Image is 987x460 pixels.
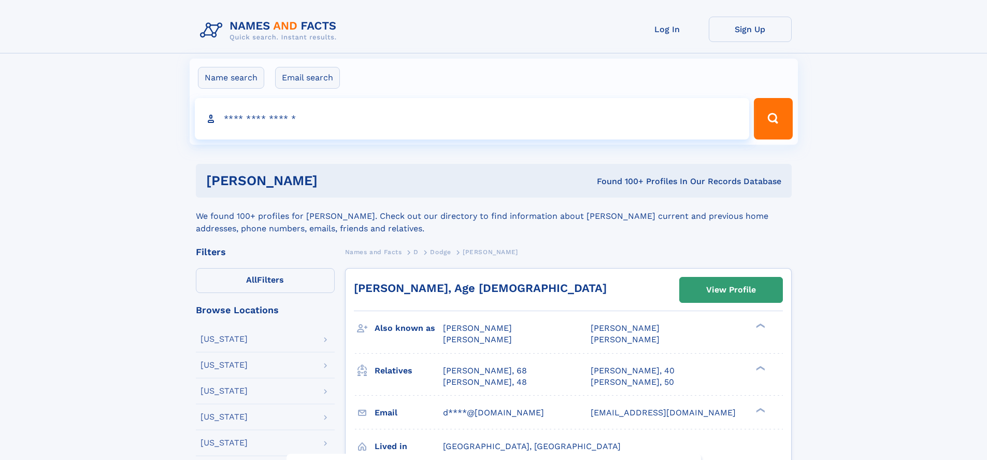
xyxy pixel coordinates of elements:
a: [PERSON_NAME], 68 [443,365,527,377]
div: [US_STATE] [201,387,248,395]
a: D [413,245,419,258]
span: [PERSON_NAME] [591,334,660,344]
a: Log In [626,17,709,42]
label: Email search [275,67,340,89]
h1: [PERSON_NAME] [206,174,457,187]
div: ❯ [753,365,766,371]
button: Search Button [754,98,792,140]
img: Logo Names and Facts [196,17,345,45]
label: Filters [196,268,335,293]
span: [GEOGRAPHIC_DATA], [GEOGRAPHIC_DATA] [443,441,621,451]
input: search input [195,98,750,140]
div: [US_STATE] [201,335,248,343]
a: [PERSON_NAME], 50 [591,377,674,388]
a: Sign Up [709,17,792,42]
a: [PERSON_NAME], 48 [443,377,527,388]
div: Browse Locations [196,305,335,315]
h3: Also known as [375,319,443,337]
span: [PERSON_NAME] [463,248,518,256]
a: Names and Facts [345,245,402,258]
a: View Profile [680,277,782,302]
span: D [413,248,419,256]
span: [PERSON_NAME] [591,323,660,333]
h3: Relatives [375,362,443,380]
div: View Profile [706,278,756,302]
div: [US_STATE] [201,361,248,369]
div: Filters [196,247,335,257]
span: [EMAIL_ADDRESS][DOMAIN_NAME] [591,408,736,417]
div: We found 100+ profiles for [PERSON_NAME]. Check out our directory to find information about [PERS... [196,198,792,235]
div: ❯ [753,323,766,329]
div: [US_STATE] [201,439,248,447]
label: Name search [198,67,264,89]
a: [PERSON_NAME], Age [DEMOGRAPHIC_DATA] [354,282,607,295]
span: [PERSON_NAME] [443,323,512,333]
span: [PERSON_NAME] [443,334,512,344]
div: ❯ [753,407,766,413]
a: Dodge [430,245,451,258]
h3: Email [375,404,443,422]
div: Found 100+ Profiles In Our Records Database [457,176,781,187]
span: Dodge [430,248,451,256]
a: [PERSON_NAME], 40 [591,365,675,377]
div: [US_STATE] [201,413,248,421]
h3: Lived in [375,438,443,455]
span: All [246,275,257,285]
